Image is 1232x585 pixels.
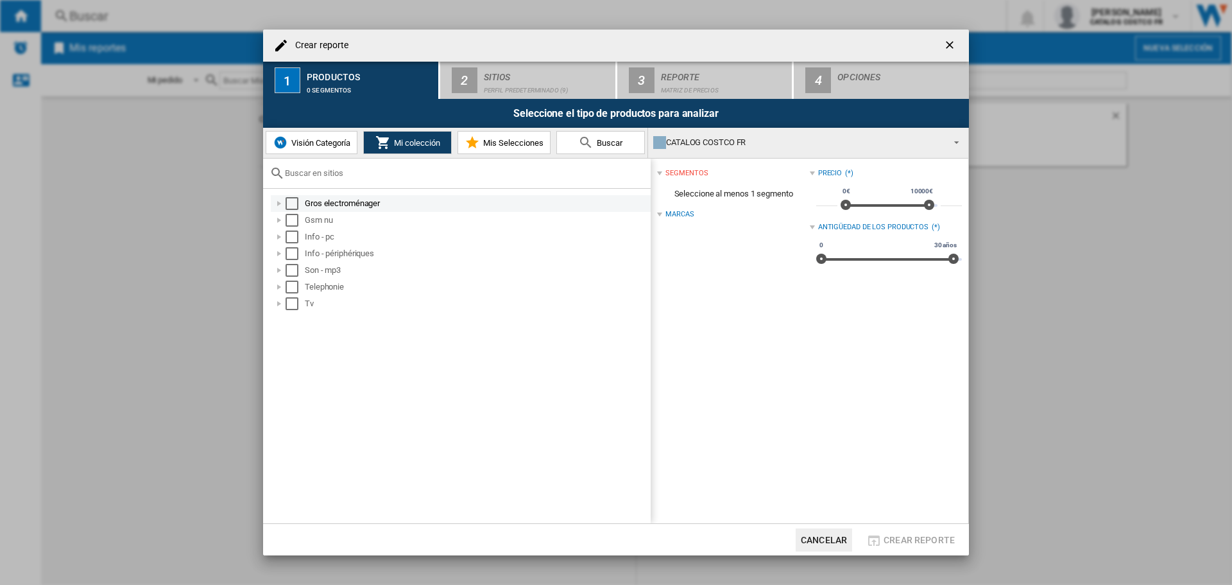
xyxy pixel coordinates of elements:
div: Matriz de precios [661,80,787,94]
div: Sitios [484,67,610,80]
button: Buscar [556,131,645,154]
button: 4 Opciones [794,62,969,99]
input: Buscar en sitios [285,168,644,178]
span: Visión Categoría [288,138,350,148]
div: Info - périphériques [305,247,649,260]
div: 4 [805,67,831,93]
md-checkbox: Select [286,297,305,310]
img: wiser-icon-blue.png [273,135,288,150]
span: Crear reporte [884,535,955,545]
div: Opciones [837,67,964,80]
span: 0 [817,240,825,250]
div: Marcas [665,209,694,220]
md-checkbox: Select [286,264,305,277]
md-checkbox: Select [286,247,305,260]
md-checkbox: Select [286,281,305,293]
span: 0€ [841,186,852,196]
div: 2 [452,67,477,93]
div: Productos [307,67,433,80]
div: Gros electroménager [305,197,649,210]
button: Cancelar [796,528,852,552]
span: Seleccione al menos 1 segmento [657,182,809,206]
div: Perfil predeterminado (9) [484,80,610,94]
div: 1 [275,67,300,93]
div: 3 [629,67,654,93]
h4: Crear reporte [289,39,348,52]
div: Telephonie [305,281,649,293]
div: Info - pc [305,231,649,243]
div: Gsm nu [305,214,649,227]
button: getI18NText('BUTTONS.CLOSE_DIALOG') [938,33,964,58]
div: Reporte [661,67,787,80]
div: CATALOG COSTCO FR [653,134,943,152]
div: Tv [305,297,649,310]
button: Mi colección [363,131,452,154]
button: Visión Categoría [266,131,357,154]
span: 30 años [932,240,959,250]
div: Seleccione el tipo de productos para analizar [263,99,969,128]
span: Buscar [594,138,622,148]
md-checkbox: Select [286,197,305,210]
div: Precio [818,168,842,179]
button: Mis Selecciones [458,131,551,154]
button: 2 Sitios Perfil predeterminado (9) [440,62,617,99]
button: 1 Productos 0 segmentos [263,62,440,99]
div: segmentos [665,168,708,179]
button: Crear reporte [862,528,959,552]
div: Antigüedad de los productos [818,222,928,232]
span: Mis Selecciones [480,138,543,148]
md-checkbox: Select [286,231,305,243]
span: Mi colección [391,138,440,148]
md-checkbox: Select [286,214,305,227]
div: 0 segmentos [307,80,433,94]
span: 10000€ [909,186,935,196]
ng-md-icon: getI18NText('BUTTONS.CLOSE_DIALOG') [943,39,959,54]
div: Son - mp3 [305,264,649,277]
button: 3 Reporte Matriz de precios [617,62,794,99]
